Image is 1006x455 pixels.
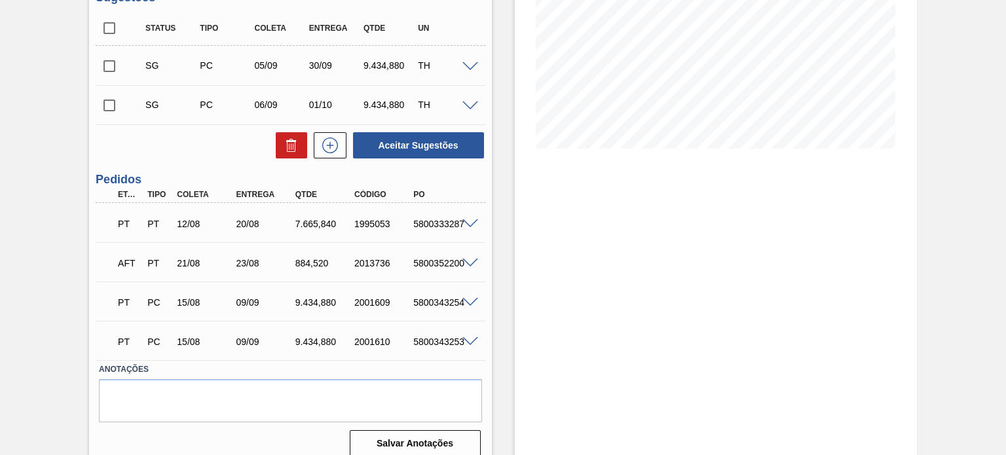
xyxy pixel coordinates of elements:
[233,258,298,268] div: 23/08/2025
[292,258,357,268] div: 884,520
[142,100,202,110] div: Sugestão Criada
[115,249,144,278] div: Aguardando Fornecimento
[196,24,256,33] div: Tipo
[360,100,420,110] div: 9.434,880
[174,297,238,308] div: 15/08/2025
[307,132,346,158] div: Nova sugestão
[118,297,141,308] p: PT
[115,288,144,317] div: Pedido em Trânsito
[99,360,481,379] label: Anotações
[174,190,238,199] div: Coleta
[415,24,474,33] div: UN
[351,337,416,347] div: 2001610
[415,60,474,71] div: TH
[306,60,365,71] div: 30/09/2025
[233,219,298,229] div: 20/08/2025
[410,258,475,268] div: 5800352200
[174,258,238,268] div: 21/08/2025
[410,219,475,229] div: 5800333287
[196,100,256,110] div: Pedido de Compra
[233,297,298,308] div: 09/09/2025
[415,100,474,110] div: TH
[353,132,484,158] button: Aceitar Sugestões
[144,258,174,268] div: Pedido de Transferência
[269,132,307,158] div: Excluir Sugestões
[306,100,365,110] div: 01/10/2025
[144,297,174,308] div: Pedido de Compra
[115,190,144,199] div: Etapa
[142,60,202,71] div: Sugestão Criada
[410,337,475,347] div: 5800343253
[174,219,238,229] div: 12/08/2025
[233,190,298,199] div: Entrega
[346,131,485,160] div: Aceitar Sugestões
[196,60,256,71] div: Pedido de Compra
[115,327,144,356] div: Pedido em Trânsito
[118,337,141,347] p: PT
[292,190,357,199] div: Qtde
[292,219,357,229] div: 7.665,840
[142,24,202,33] div: Status
[360,60,420,71] div: 9.434,880
[410,297,475,308] div: 5800343254
[144,219,174,229] div: Pedido de Transferência
[351,258,416,268] div: 2013736
[118,258,141,268] p: AFT
[360,24,420,33] div: Qtde
[251,60,311,71] div: 05/09/2025
[96,173,485,187] h3: Pedidos
[306,24,365,33] div: Entrega
[351,219,416,229] div: 1995053
[410,190,475,199] div: PO
[251,100,311,110] div: 06/09/2025
[292,297,357,308] div: 9.434,880
[292,337,357,347] div: 9.434,880
[115,209,144,238] div: Pedido em Trânsito
[144,190,174,199] div: Tipo
[174,337,238,347] div: 15/08/2025
[144,337,174,347] div: Pedido de Compra
[251,24,311,33] div: Coleta
[233,337,298,347] div: 09/09/2025
[118,219,141,229] p: PT
[351,297,416,308] div: 2001609
[351,190,416,199] div: Código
